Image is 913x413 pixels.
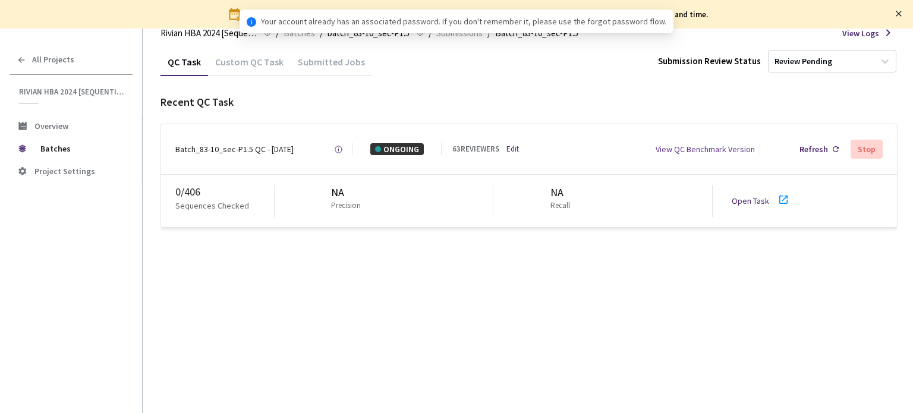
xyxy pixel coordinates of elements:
div: 63 REVIEWERS [452,144,499,155]
span: close [895,10,902,17]
span: Your account already has an associated password. If you don't remember it, please use the forgot ... [261,15,666,28]
div: 0 / 406 [175,184,274,200]
p: Sequences Checked [175,200,249,212]
div: Review Pending [775,56,832,67]
span: Rivian HBA 2024 [Sequential] [19,87,125,97]
a: Edit [506,144,519,155]
div: Stop [858,144,876,154]
div: Custom QC Task [208,56,291,76]
span: View Logs [842,27,879,39]
div: NA [331,185,366,200]
p: Recall [550,200,570,212]
span: info-circle [247,17,256,27]
a: Submissions [434,26,485,39]
span: Project Settings [34,166,95,176]
div: NA [550,185,575,200]
div: Batch_83-10_sec-P1.5 QC - [DATE] [175,143,294,155]
span: All Projects [32,55,74,65]
a: Batches [281,26,317,39]
p: Precision [331,200,361,212]
div: Recent QC Task [160,94,898,110]
span: Overview [34,121,68,131]
span: Rivian HBA 2024 [Sequential] [160,26,257,40]
button: close [895,7,902,20]
div: ONGOING [370,143,424,155]
div: View QC Benchmark Version [656,143,755,155]
div: Submission Review Status [658,55,761,67]
img: svg+xml;base64,PHN2ZyB3aWR0aD0iMjQiIGhlaWdodD0iMjQiIHZpZXdCb3g9IjAgMCAyNCAyNCIgZmlsbD0ibm9uZSIgeG... [228,7,243,21]
div: Refresh [799,143,828,155]
div: QC Task [160,56,208,76]
a: Open Task [732,196,769,206]
span: Batches [40,137,122,160]
div: Submitted Jobs [291,56,372,76]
